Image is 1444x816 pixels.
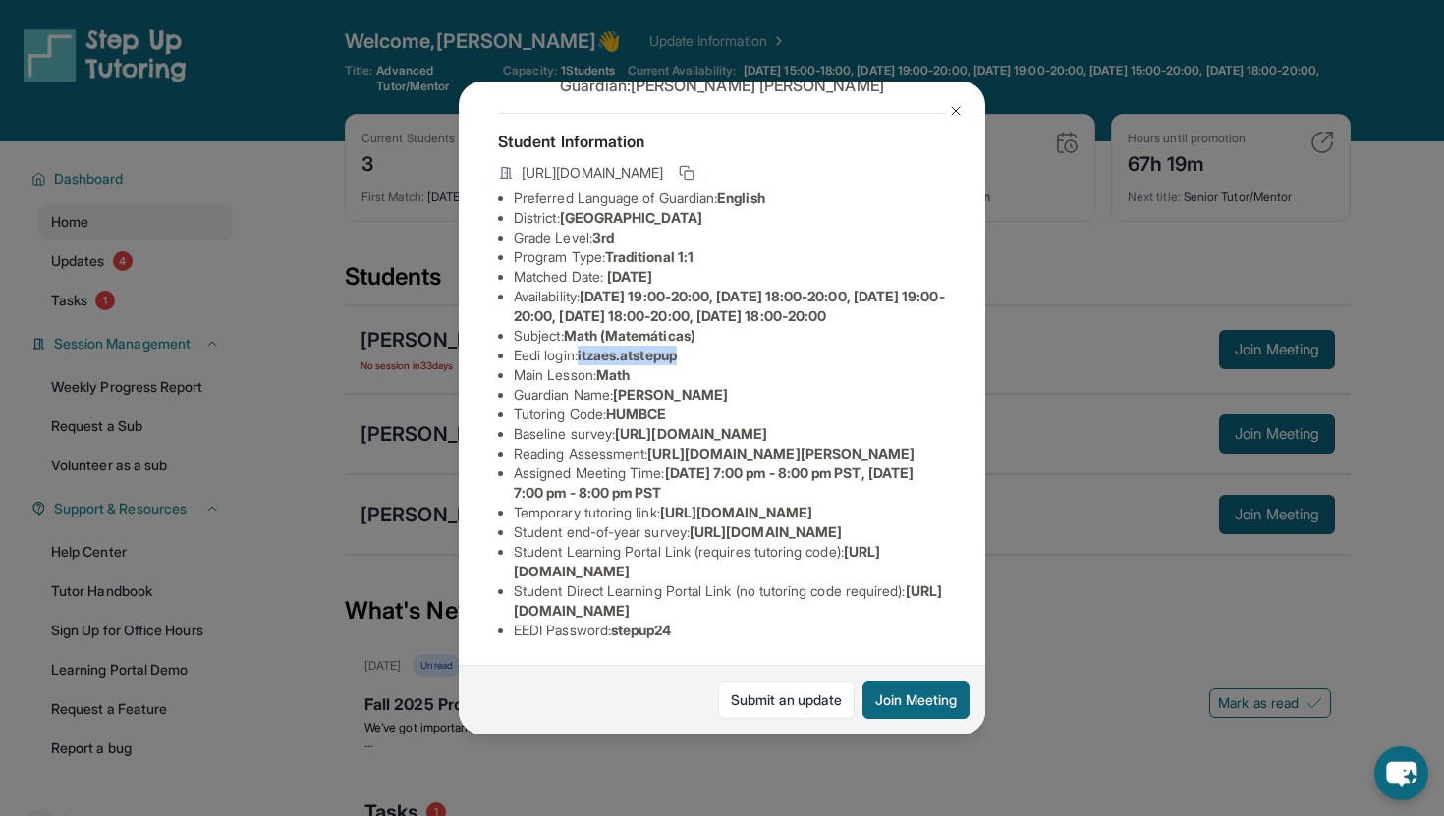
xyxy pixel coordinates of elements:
button: Copy link [675,161,698,185]
span: [DATE] 19:00-20:00, [DATE] 18:00-20:00, [DATE] 19:00-20:00, [DATE] 18:00-20:00, [DATE] 18:00-20:00 [514,288,945,324]
button: Join Meeting [862,681,970,719]
span: Math (Matemáticas) [564,327,695,344]
span: English [717,190,765,206]
li: Subject : [514,326,946,346]
li: Program Type: [514,247,946,267]
span: itzaes.atstepup [578,347,677,363]
li: Temporary tutoring link : [514,503,946,522]
span: stepup24 [611,622,672,638]
p: Guardian: [PERSON_NAME] [PERSON_NAME] [498,74,946,97]
span: [GEOGRAPHIC_DATA] [560,209,702,226]
span: HUMBCE [606,406,666,422]
span: [DATE] [607,268,652,285]
li: Student Learning Portal Link (requires tutoring code) : [514,542,946,581]
li: Tutoring Code : [514,405,946,424]
img: Close Icon [948,103,964,119]
span: [URL][DOMAIN_NAME][PERSON_NAME] [647,445,915,462]
span: [DATE] 7:00 pm - 8:00 pm PST, [DATE] 7:00 pm - 8:00 pm PST [514,464,914,501]
span: [URL][DOMAIN_NAME] [660,504,812,520]
button: chat-button [1374,746,1428,800]
li: Main Lesson : [514,365,946,385]
li: Assigned Meeting Time : [514,463,946,503]
li: Availability: [514,287,946,326]
span: Math [596,366,630,383]
li: Preferred Language of Guardian: [514,189,946,208]
h4: Student Information [498,130,946,153]
li: Guardian Name : [514,385,946,405]
span: [URL][DOMAIN_NAME] [522,163,663,183]
li: Eedi login : [514,346,946,365]
span: Traditional 1:1 [605,248,694,265]
li: Matched Date: [514,267,946,287]
span: [URL][DOMAIN_NAME] [690,523,842,540]
li: District: [514,208,946,228]
a: Submit an update [718,681,855,719]
span: [PERSON_NAME] [613,386,728,403]
li: Baseline survey : [514,424,946,444]
span: 3rd [592,229,614,245]
li: EEDI Password : [514,621,946,640]
span: [URL][DOMAIN_NAME] [615,425,767,442]
li: Student Direct Learning Portal Link (no tutoring code required) : [514,581,946,621]
li: Student end-of-year survey : [514,522,946,542]
li: Grade Level: [514,228,946,247]
li: Reading Assessment : [514,444,946,463]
